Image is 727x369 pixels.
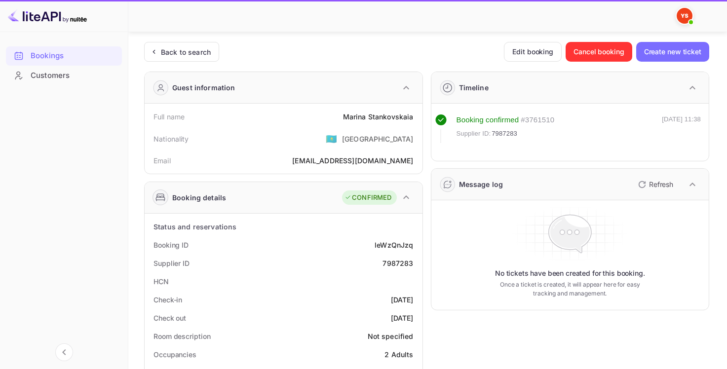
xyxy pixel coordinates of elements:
div: Status and reservations [153,221,236,232]
div: Booking details [172,192,226,203]
div: CONFIRMED [344,193,391,203]
div: Not specified [368,331,414,341]
div: Guest information [172,82,235,93]
p: No tickets have been created for this booking. [495,268,645,278]
div: Email [153,155,171,166]
div: leWzQnJzq [375,240,413,250]
div: [DATE] [391,295,414,305]
div: 7987283 [383,258,413,268]
div: [EMAIL_ADDRESS][DOMAIN_NAME] [292,155,413,166]
div: Supplier ID [153,258,190,268]
div: Bookings [6,46,122,66]
div: Bookings [31,50,117,62]
button: Refresh [632,177,677,192]
div: Customers [6,66,122,85]
div: Check-in [153,295,182,305]
div: Booking confirmed [457,114,519,126]
div: Nationality [153,134,189,144]
div: Customers [31,70,117,81]
div: [DATE] [391,313,414,323]
div: 2 Adults [384,349,413,360]
div: [GEOGRAPHIC_DATA] [342,134,414,144]
div: # 3761510 [521,114,554,126]
a: Customers [6,66,122,84]
div: HCN [153,276,169,287]
div: Back to search [161,47,211,57]
div: Booking ID [153,240,189,250]
button: Cancel booking [566,42,632,62]
div: Check out [153,313,186,323]
div: Marina Stankovskaia [343,111,414,122]
img: Yandex Support [677,8,692,24]
div: Room description [153,331,210,341]
div: Message log [459,179,503,189]
img: LiteAPI logo [8,8,87,24]
span: Supplier ID: [457,129,491,139]
div: Timeline [459,82,489,93]
a: Bookings [6,46,122,65]
div: Full name [153,111,185,122]
button: Create new ticket [636,42,709,62]
span: 7987283 [492,129,517,139]
div: [DATE] 11:38 [662,114,701,143]
p: Once a ticket is created, it will appear here for easy tracking and management. [496,280,644,298]
p: Refresh [649,179,673,189]
button: Collapse navigation [55,343,73,361]
button: Edit booking [504,42,562,62]
span: United States [326,130,337,148]
div: Occupancies [153,349,196,360]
